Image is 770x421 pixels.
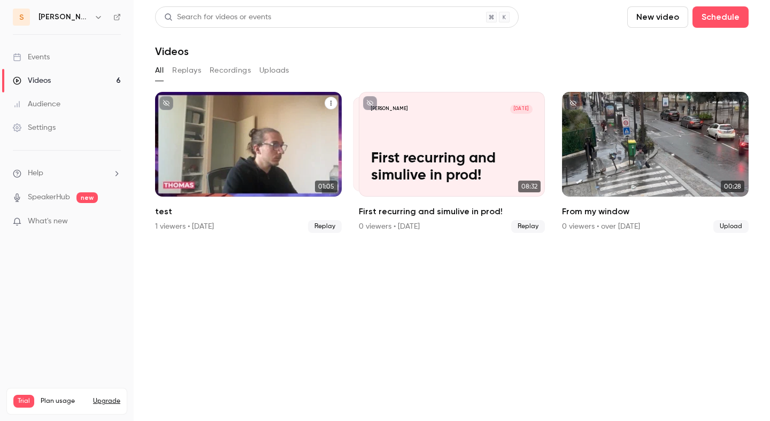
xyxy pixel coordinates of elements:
button: unpublished [159,96,173,110]
li: First recurring and simulive in prod! [359,92,545,233]
div: 0 viewers • over [DATE] [562,221,640,232]
span: What's new [28,216,68,227]
div: Events [13,52,50,63]
a: SpeakerHub [28,192,70,203]
a: 01:05test1 viewers • [DATE]Replay [155,92,342,233]
span: 01:05 [315,181,337,192]
button: New video [627,6,688,28]
span: new [76,192,98,203]
span: 00:28 [721,181,744,192]
p: First recurring and simulive in prod! [371,150,533,184]
h2: First recurring and simulive in prod! [359,205,545,218]
div: Videos [13,75,51,86]
span: Upload [713,220,749,233]
span: Replay [308,220,342,233]
li: From my window [562,92,749,233]
div: Settings [13,122,56,133]
button: Uploads [259,62,289,79]
span: s [19,12,24,23]
button: All [155,62,164,79]
div: Audience [13,99,60,110]
div: 0 viewers • [DATE] [359,221,420,232]
a: [PERSON_NAME][DATE]First recurring and simulive in prod!08:32[PERSON_NAME][DATE]First recurring a... [359,92,545,233]
h6: [PERSON_NAME] [38,12,90,22]
div: 1 viewers • [DATE] [155,221,214,232]
span: Help [28,168,43,179]
p: [PERSON_NAME] [371,106,407,112]
button: Schedule [692,6,749,28]
li: test [155,92,342,233]
h2: From my window [562,205,749,218]
section: Videos [155,6,749,415]
ul: Videos [155,92,749,233]
button: Replays [172,62,201,79]
span: Trial [13,395,34,408]
button: Recordings [210,62,251,79]
button: unpublished [566,96,580,110]
h1: Videos [155,45,189,58]
span: Plan usage [41,397,87,406]
a: 00:28From my window0 viewers • over [DATE]Upload [562,92,749,233]
span: 08:32 [518,181,541,192]
span: Replay [511,220,545,233]
button: unpublished [363,96,377,110]
li: help-dropdown-opener [13,168,121,179]
h2: test [155,205,342,218]
iframe: Noticeable Trigger [108,217,121,227]
div: Search for videos or events [164,12,271,23]
button: Upgrade [93,397,120,406]
span: [DATE] [510,105,533,114]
